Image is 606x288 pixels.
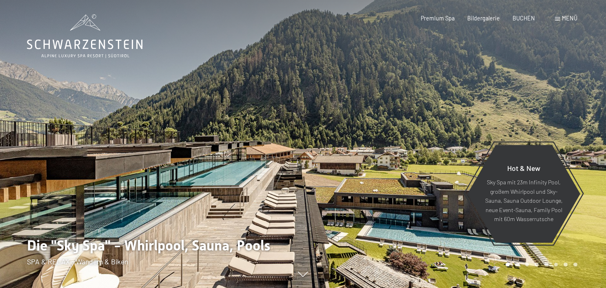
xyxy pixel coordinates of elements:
div: Carousel Page 5 [544,263,548,267]
div: Carousel Page 8 [573,263,577,267]
div: Carousel Pagination [503,263,577,267]
div: Carousel Page 4 [535,263,539,267]
span: Hot & New [507,164,540,173]
div: Carousel Page 3 [525,263,529,267]
div: Carousel Page 6 [554,263,558,267]
a: BUCHEN [513,15,535,22]
a: Premium Spa [421,15,455,22]
span: Menü [562,15,577,22]
a: Hot & New Sky Spa mit 23m Infinity Pool, großem Whirlpool und Sky-Sauna, Sauna Outdoor Lounge, ne... [467,144,581,243]
div: Carousel Page 1 (Current Slide) [506,263,510,267]
div: Carousel Page 7 [564,263,568,267]
p: Sky Spa mit 23m Infinity Pool, großem Whirlpool und Sky-Sauna, Sauna Outdoor Lounge, neue Event-S... [485,178,563,224]
a: Bildergalerie [467,15,500,22]
div: Carousel Page 2 [515,263,519,267]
